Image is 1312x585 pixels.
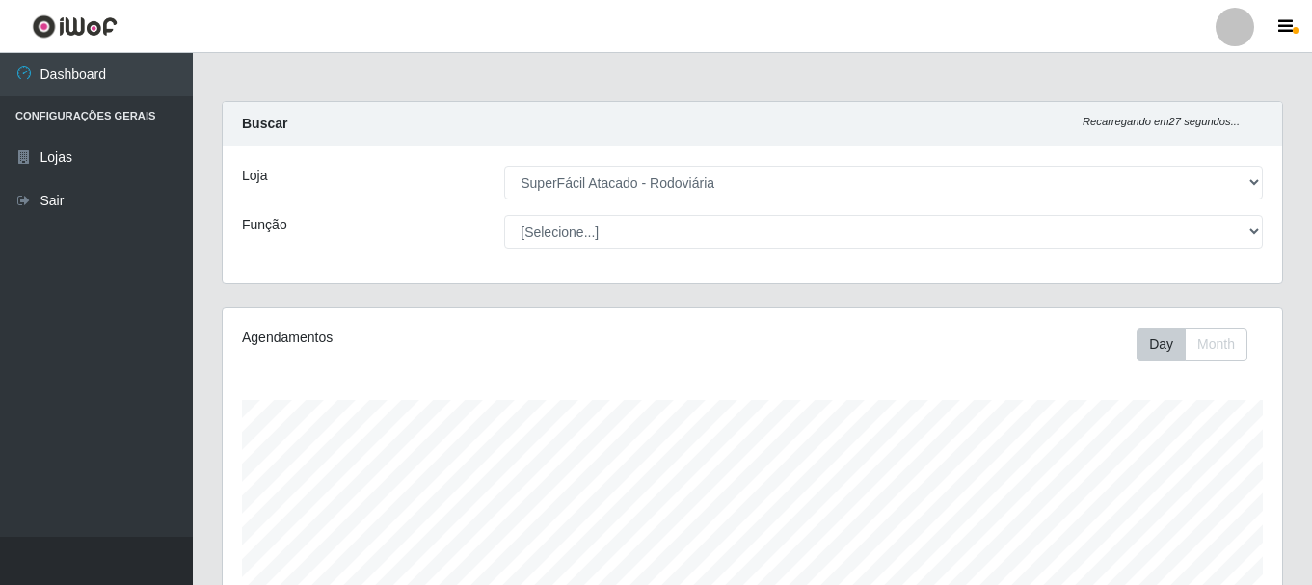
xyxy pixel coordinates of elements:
[1137,328,1186,361] button: Day
[242,116,287,131] strong: Buscar
[1083,116,1240,127] i: Recarregando em 27 segundos...
[32,14,118,39] img: CoreUI Logo
[1137,328,1263,361] div: Toolbar with button groups
[242,328,651,348] div: Agendamentos
[242,166,267,186] label: Loja
[242,215,287,235] label: Função
[1185,328,1247,361] button: Month
[1137,328,1247,361] div: First group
